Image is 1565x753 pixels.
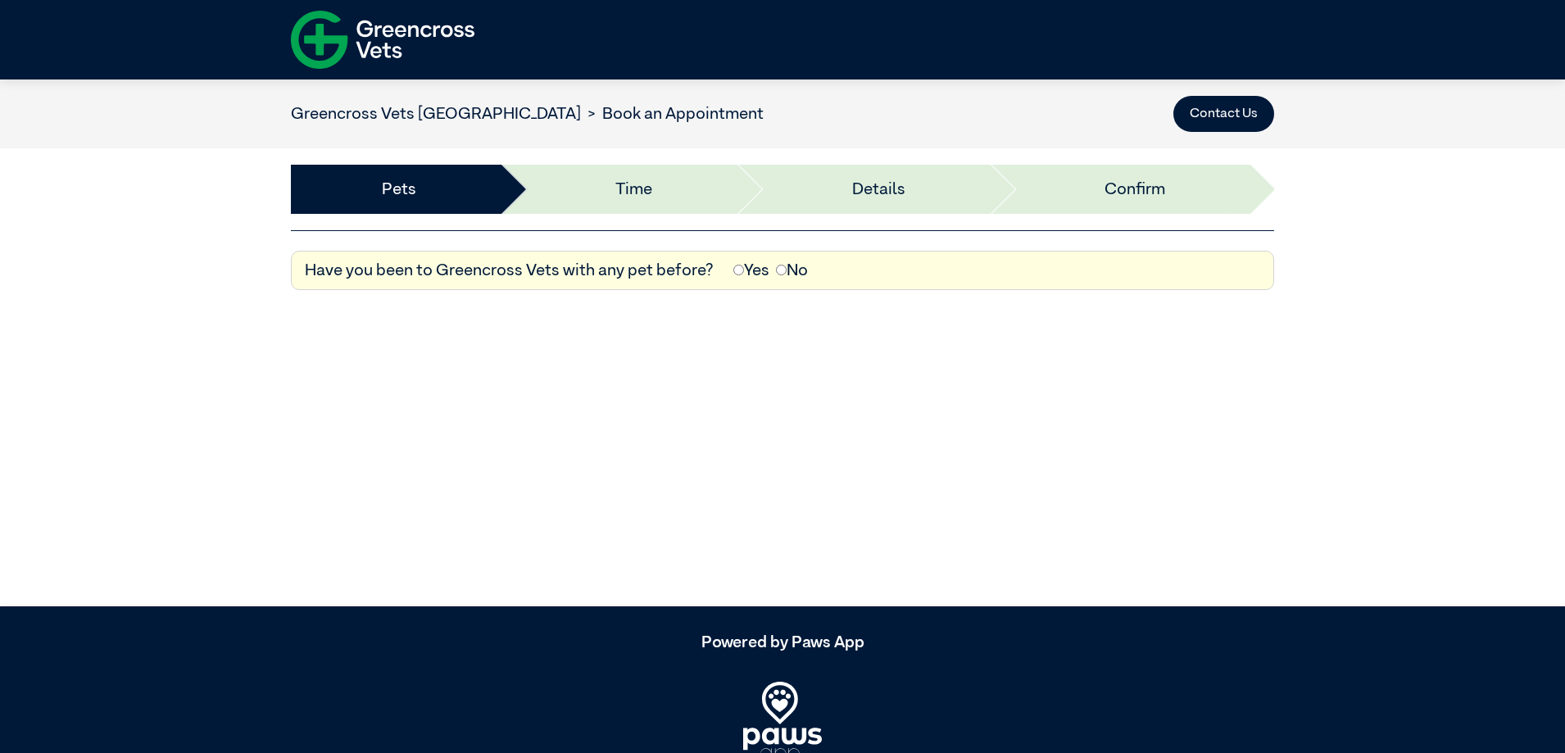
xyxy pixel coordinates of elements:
[581,102,764,126] li: Book an Appointment
[733,258,769,283] label: Yes
[733,265,744,275] input: Yes
[291,4,474,75] img: f-logo
[291,102,764,126] nav: breadcrumb
[291,106,581,122] a: Greencross Vets [GEOGRAPHIC_DATA]
[291,633,1274,652] h5: Powered by Paws App
[1173,96,1274,132] button: Contact Us
[305,258,714,283] label: Have you been to Greencross Vets with any pet before?
[776,265,787,275] input: No
[776,258,808,283] label: No
[382,177,416,202] a: Pets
